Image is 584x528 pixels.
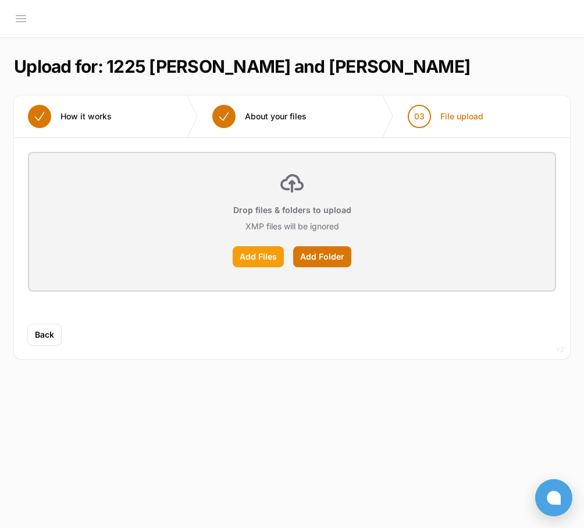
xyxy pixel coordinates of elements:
button: Open chat window [535,479,572,516]
p: XMP files will be ignored [245,221,339,232]
span: Back [35,329,54,341]
button: Back [28,324,61,345]
button: How it works [14,95,126,137]
span: How it works [60,111,112,122]
label: Add Files [233,246,284,267]
label: Add Folder [293,246,351,267]
button: About your files [198,95,321,137]
span: 03 [414,111,425,122]
div: v2 [556,342,564,356]
span: About your files [245,111,307,122]
h1: Upload for: 1225 [PERSON_NAME] and [PERSON_NAME] [14,56,470,77]
span: File upload [440,111,483,122]
p: Drop files & folders to upload [233,204,351,216]
button: 03 File upload [394,95,497,137]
